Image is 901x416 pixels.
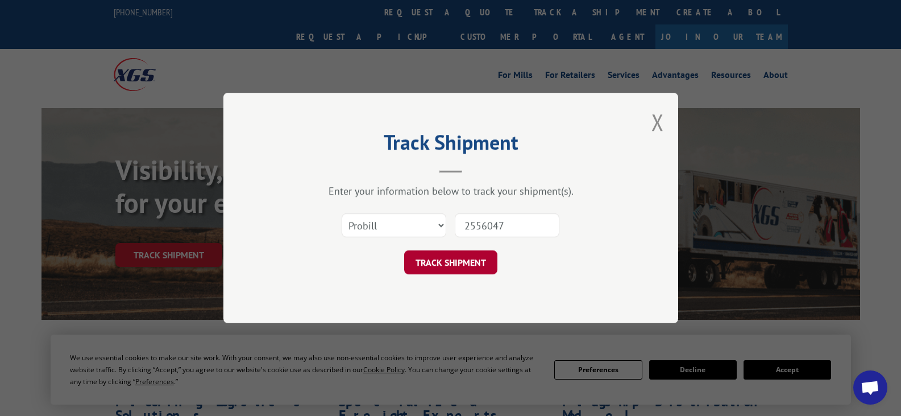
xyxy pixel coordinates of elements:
div: Enter your information below to track your shipment(s). [280,184,621,197]
input: Number(s) [455,213,559,237]
button: Close modal [651,107,664,137]
button: TRACK SHIPMENT [404,250,497,274]
h2: Track Shipment [280,134,621,156]
div: Open chat [853,370,887,405]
